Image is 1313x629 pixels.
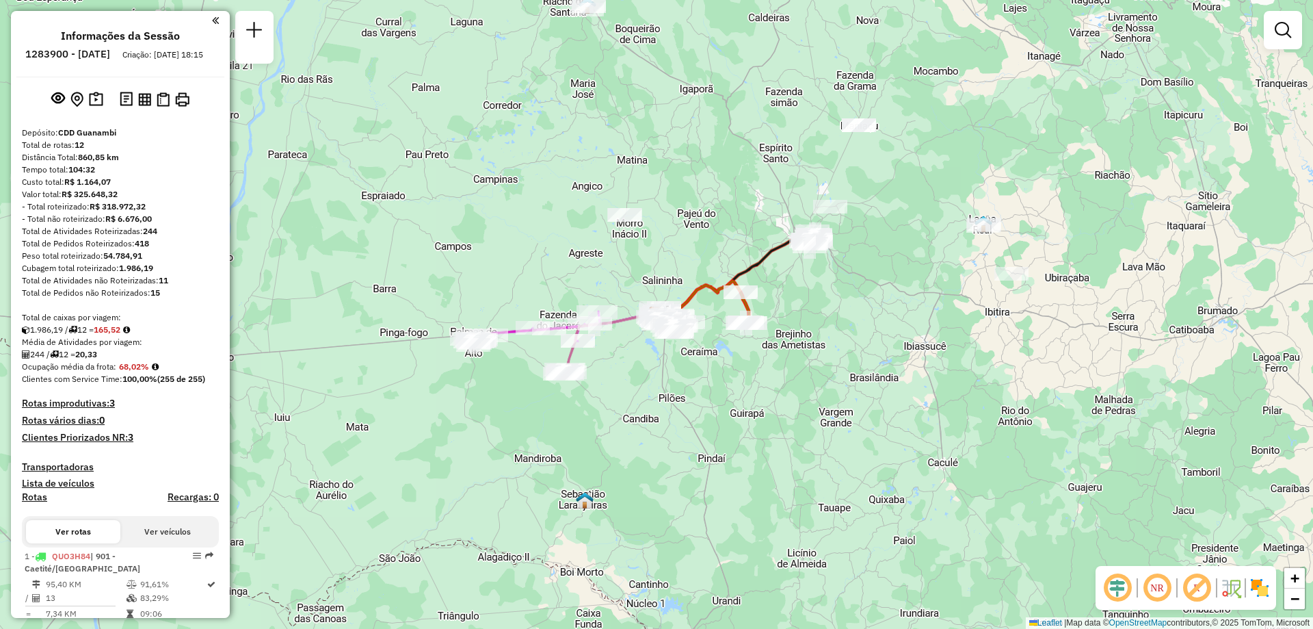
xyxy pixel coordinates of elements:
[45,591,126,605] td: 13
[22,415,219,426] h4: Rotas vários dias:
[1141,572,1173,604] span: Ocultar NR
[1249,577,1271,599] img: Exibir/Ocultar setores
[64,177,111,187] strong: R$ 1.164,07
[128,431,133,444] strong: 3
[22,151,219,164] div: Distância Total:
[52,551,90,561] span: QUO3H84
[1269,16,1297,44] a: Exibir filtros
[22,274,219,287] div: Total de Atividades não Roteirizadas:
[45,578,126,591] td: 95,40 KM
[205,552,213,560] em: Rota exportada
[117,89,135,110] button: Logs desbloquear sessão
[193,552,201,560] em: Opções
[207,580,215,589] i: Rota otimizada
[966,219,1000,233] div: Atividade não roteirizada - GEOVANILSON CORREIA DE SOUZA
[127,580,137,589] i: % de utilização do peso
[119,361,149,372] strong: 68,02%
[212,12,219,28] a: Clique aqui para minimizar o painel
[648,306,665,324] img: CDD Guanambi
[109,397,115,409] strong: 3
[22,164,219,176] div: Tempo total:
[1109,618,1167,628] a: OpenStreetMap
[1180,572,1213,604] span: Exibir rótulo
[22,491,47,503] a: Rotas
[168,491,219,503] h4: Recargas: 0
[1026,617,1313,629] div: Map data © contributors,© 2025 TomTom, Microsoft
[120,520,215,543] button: Ver veículos
[75,140,84,150] strong: 12
[25,591,31,605] td: /
[103,251,142,261] strong: 54.784,91
[172,90,192,110] button: Imprimir Rotas
[25,607,31,621] td: =
[140,591,206,605] td: 83,29%
[1290,569,1299,587] span: +
[1284,589,1305,609] a: Zoom out
[22,127,219,139] div: Depósito:
[45,607,126,621] td: 7,34 KM
[99,414,105,426] strong: 0
[127,610,133,618] i: Tempo total em rota
[61,29,180,42] h4: Informações da Sessão
[122,374,157,384] strong: 100,00%
[49,88,68,110] button: Exibir sessão original
[22,374,122,384] span: Clientes com Service Time:
[22,432,219,444] h4: Clientes Priorizados NR:
[68,89,86,110] button: Centralizar mapa no depósito ou ponto de apoio
[22,350,30,359] i: Total de Atividades
[26,520,120,543] button: Ver rotas
[140,607,206,621] td: 09:06
[22,201,219,213] div: - Total roteirizado:
[241,16,268,47] a: Nova sessão e pesquisa
[90,201,146,211] strong: R$ 318.972,32
[22,461,219,473] h4: Transportadoras
[68,326,77,334] i: Total de rotas
[94,324,120,335] strong: 165,52
[140,578,206,591] td: 91,61%
[75,349,97,359] strong: 20,33
[25,551,140,574] span: | 901 - Caetité/[GEOGRAPHIC_DATA]
[1284,568,1305,589] a: Zoom in
[78,152,119,162] strong: 860,85 km
[1029,618,1062,628] a: Leaflet
[842,118,876,132] div: Atividade não roteirizada - SACOLaO 3
[22,311,219,324] div: Total de caixas por viagem:
[143,226,157,236] strong: 244
[22,398,219,409] h4: Rotas improdutivas:
[25,48,110,60] h6: 1283900 - [DATE]
[994,267,1029,281] div: Atividade não roteirizada - 59.921.271 MARCELO SILVA DAS NEVES
[967,218,1001,231] div: Atividade não roteirizada - JOaO FERNANDES
[22,250,219,262] div: Peso total roteirizado:
[22,213,219,225] div: - Total não roteirizado:
[150,287,160,298] strong: 15
[117,49,209,61] div: Criação: [DATE] 18:15
[152,363,159,371] em: Média calculada utilizando a maior ocupação (%Peso ou %Cubagem) de cada rota da sessão. Rotas cro...
[22,176,219,188] div: Custo total:
[576,491,594,509] img: Sebastião das Laranjeiras
[22,478,219,489] h4: Lista de veículos
[32,594,40,602] i: Total de Atividades
[32,580,40,589] i: Distância Total
[22,287,219,299] div: Total de Pedidos não Roteirizados:
[1101,572,1134,604] span: Ocultar deslocamento
[607,208,641,222] div: Atividade não roteirizada - Merc Pocoes II
[50,350,59,359] i: Total de rotas
[25,551,140,574] span: 1 -
[22,262,219,274] div: Cubagem total roteirizado:
[22,361,116,372] span: Ocupação média da frota:
[105,214,152,224] strong: R$ 6.676,00
[157,374,205,384] strong: (255 de 255)
[22,188,219,201] div: Valor total:
[135,90,154,108] button: Visualizar relatório de Roteirização
[570,3,604,16] div: Atividade não roteirizada - TIAGO DOS
[119,263,153,273] strong: 1.986,19
[1290,590,1299,607] span: −
[22,336,219,348] div: Média de Atividades por viagem:
[154,90,172,110] button: Visualizar Romaneio
[22,348,219,361] div: 244 / 12 =
[159,275,168,285] strong: 11
[22,238,219,250] div: Total de Pedidos Roteirizados:
[813,200,847,214] div: Atividade não roteirizada - MERCADO FERNANDES
[123,326,130,334] i: Meta Caixas/viagem: 205,07 Diferença: -39,55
